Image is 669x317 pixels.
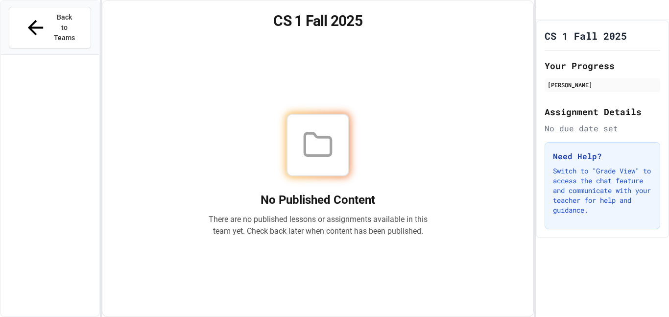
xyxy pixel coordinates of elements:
[548,80,657,89] div: [PERSON_NAME]
[208,214,428,237] p: There are no published lessons or assignments available in this team yet. Check back later when c...
[553,150,652,162] h3: Need Help?
[545,29,627,43] h1: CS 1 Fall 2025
[9,7,91,49] button: Back to Teams
[545,122,660,134] div: No due date set
[545,59,660,73] h2: Your Progress
[53,12,76,43] span: Back to Teams
[208,192,428,208] h2: No Published Content
[545,105,660,119] h2: Assignment Details
[553,166,652,215] p: Switch to "Grade View" to access the chat feature and communicate with your teacher for help and ...
[114,12,522,30] h1: CS 1 Fall 2025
